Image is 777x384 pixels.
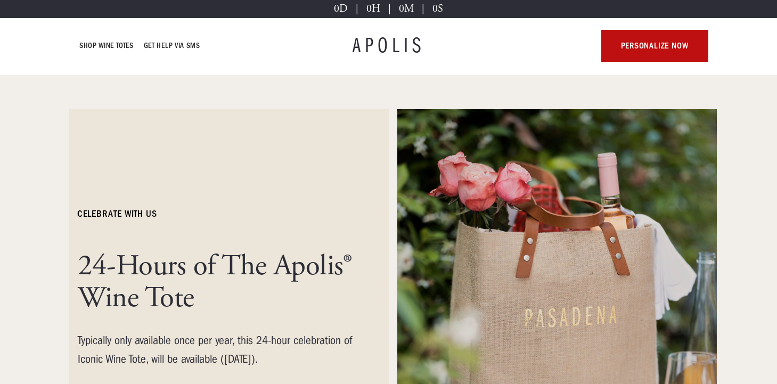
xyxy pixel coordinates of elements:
[78,331,355,369] div: Typically only available once per year, this 24-hour celebration of Iconic Wine Tote, will be ava...
[78,208,157,220] h6: celebrate with us
[78,250,355,314] h1: 24-Hours of The Apolis® Wine Tote
[80,39,134,52] a: Shop Wine Totes
[353,35,425,56] a: APOLIS
[144,39,200,52] a: GET HELP VIA SMS
[601,30,708,62] a: personalize now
